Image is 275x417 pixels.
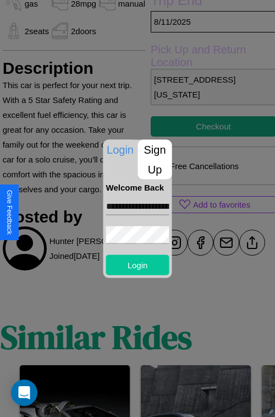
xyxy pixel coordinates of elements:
[106,182,169,192] h4: Welcome Back
[138,139,172,179] p: Sign Up
[103,139,137,159] p: Login
[5,190,13,235] div: Give Feedback
[11,380,37,406] div: Open Intercom Messenger
[106,254,169,275] button: Login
